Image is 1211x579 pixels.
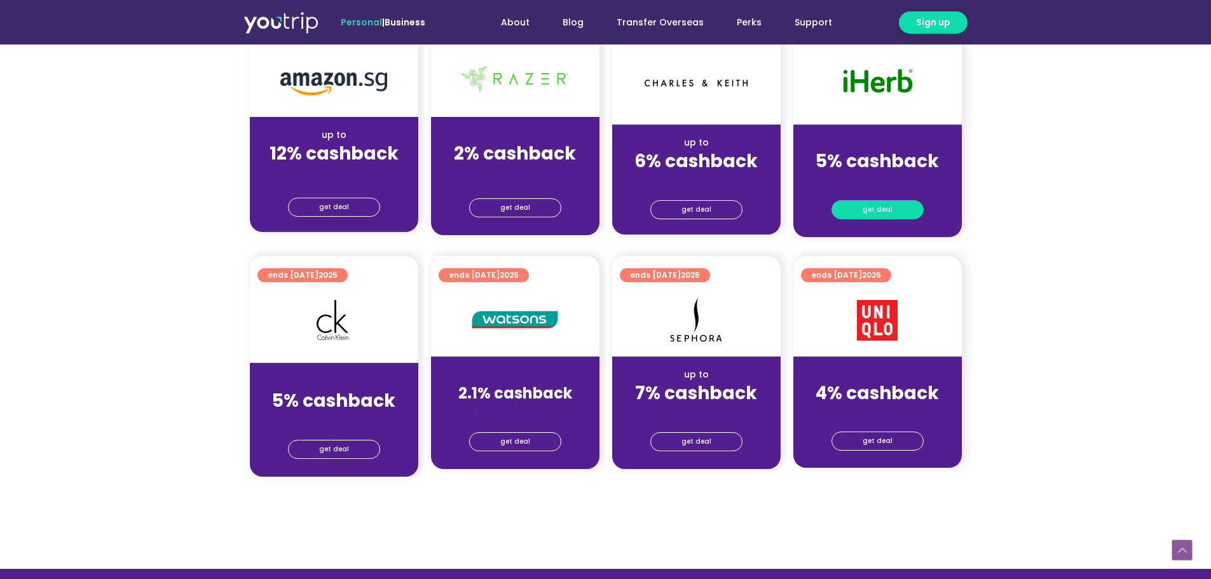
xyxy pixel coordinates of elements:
[622,136,770,149] div: up to
[260,165,408,179] div: (for stays only)
[634,149,758,174] strong: 6% cashback
[622,368,770,381] div: up to
[441,128,589,142] div: up to
[622,405,770,418] div: (for stays only)
[272,388,395,413] strong: 5% cashback
[816,381,939,405] strong: 4% cashback
[650,200,742,219] a: get deal
[460,11,849,34] nav: Menu
[441,405,589,418] div: (for stays only)
[318,269,338,280] span: 2025
[268,268,338,282] span: ends [DATE]
[257,268,348,282] a: ends [DATE]2025
[620,268,710,282] a: ends [DATE]2025
[681,433,711,451] span: get deal
[385,16,425,29] a: Business
[899,11,968,34] a: Sign up
[862,269,881,280] span: 2025
[341,16,382,29] span: Personal
[831,200,924,219] a: get deal
[816,149,939,174] strong: 5% cashback
[681,269,700,280] span: 2025
[804,405,952,418] div: (for stays only)
[458,383,572,404] strong: 2.1% cashback
[319,440,349,458] span: get deal
[484,11,546,34] a: About
[811,268,881,282] span: ends [DATE]
[439,268,529,282] a: ends [DATE]2025
[863,201,893,219] span: get deal
[500,269,519,280] span: 2025
[650,432,742,451] a: get deal
[630,268,700,282] span: ends [DATE]
[720,11,778,34] a: Perks
[804,173,952,186] div: (for stays only)
[270,141,399,166] strong: 12% cashback
[546,11,600,34] a: Blog
[804,368,952,381] div: up to
[863,432,893,450] span: get deal
[454,141,576,166] strong: 2% cashback
[500,199,530,217] span: get deal
[681,201,711,219] span: get deal
[622,173,770,186] div: (for stays only)
[778,11,849,34] a: Support
[288,440,380,459] a: get deal
[469,432,561,451] a: get deal
[441,368,589,381] div: up to
[260,128,408,142] div: up to
[469,198,561,217] a: get deal
[635,381,757,405] strong: 7% cashback
[804,136,952,149] div: up to
[319,198,349,216] span: get deal
[916,16,950,29] span: Sign up
[341,16,425,29] span: |
[441,165,589,179] div: (for stays only)
[260,376,408,389] div: up to
[831,432,924,451] a: get deal
[600,11,720,34] a: Transfer Overseas
[449,268,519,282] span: ends [DATE]
[500,433,530,451] span: get deal
[288,198,380,217] a: get deal
[260,412,408,426] div: (for stays only)
[801,268,891,282] a: ends [DATE]2025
